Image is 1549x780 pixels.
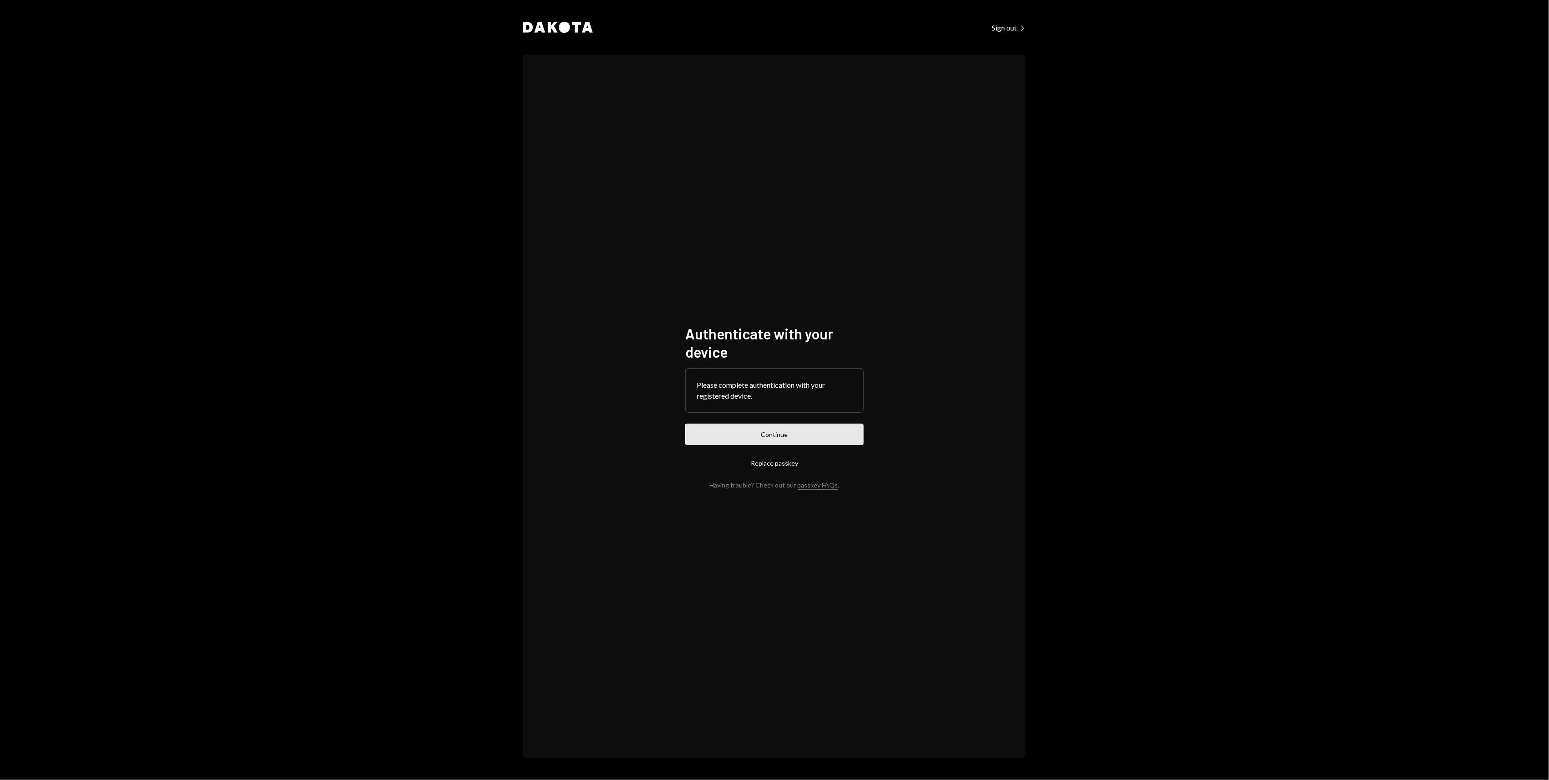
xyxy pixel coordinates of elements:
div: Sign out [992,23,1026,32]
button: Continue [685,424,864,445]
div: Please complete authentication with your registered device. [697,380,852,401]
h1: Authenticate with your device [685,324,864,361]
button: Replace passkey [685,452,864,474]
a: Sign out [992,22,1026,32]
div: Having trouble? Check out our . [710,481,840,489]
a: passkey FAQs [798,481,838,490]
